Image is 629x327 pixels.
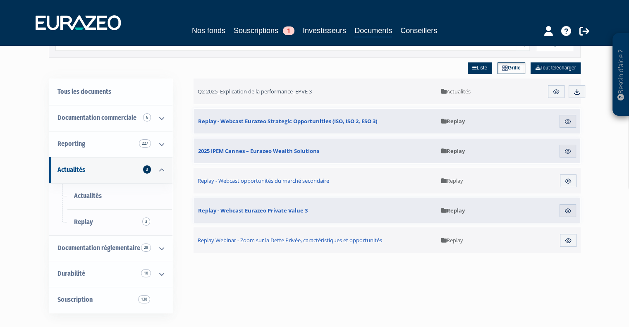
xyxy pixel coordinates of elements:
a: Grille [497,62,525,74]
a: Replay - Webcast opportunités du marché secondaire [194,168,438,193]
span: Replay - Webcast Eurazeo Strategic Opportunities (ISO, ISO 2, ESO 3) [198,117,377,125]
span: Replay [441,117,465,125]
span: Reporting [57,140,85,148]
span: Actualités [441,88,471,95]
span: Q2 2025_Explication de la performance_EPVE 3 [198,88,312,95]
a: Tous les documents [49,79,172,105]
a: Liste [468,62,492,74]
a: Replay - Webcast Eurazeo Private Value 3 [194,198,437,223]
a: 2025 IPEM Cannes – Eurazeo Wealth Solutions [194,138,437,163]
span: Replay [441,177,463,184]
span: Documentation commerciale [57,114,136,122]
img: eye.svg [564,237,572,244]
img: eye.svg [564,207,572,215]
img: eye.svg [552,88,560,95]
a: Documentation règlementaire 28 [49,235,172,261]
span: 227 [139,139,151,148]
span: 2025 IPEM Cannes – Eurazeo Wealth Solutions [198,147,319,155]
a: Documentation commerciale 6 [49,105,172,131]
span: 3 [142,217,150,226]
a: Replay Webinar - Zoom sur la Dette Privée, caractéristiques et opportunités [194,227,438,253]
span: Replay - Webcast opportunités du marché secondaire [198,177,329,184]
a: Conseillers [400,25,437,36]
span: 10 [141,269,151,277]
img: eye.svg [564,177,572,185]
a: Investisseurs [303,25,346,36]
span: Souscription [57,296,93,303]
span: 6 [143,113,151,122]
a: Souscription138 [49,287,172,313]
span: Replay - Webcast Eurazeo Private Value 3 [198,207,308,214]
a: Replay - Webcast Eurazeo Strategic Opportunities (ISO, ISO 2, ESO 3) [194,109,437,134]
img: download.svg [573,88,581,95]
span: Documentation règlementaire [57,244,140,252]
img: grid.svg [502,65,508,71]
span: Replay [441,147,465,155]
img: 1732889491-logotype_eurazeo_blanc_rvb.png [36,15,121,30]
a: Durabilité 10 [49,261,172,287]
span: 1 [283,26,294,35]
a: Q2 2025_Explication de la performance_EPVE 3 [194,79,438,104]
a: Documents [354,25,392,38]
img: eye.svg [564,118,572,125]
a: Actualités [49,183,172,209]
span: Actualités [57,166,85,174]
span: Durabilité [57,270,85,277]
span: 28 [141,243,151,252]
a: Replay3 [49,209,172,235]
span: Replay [441,236,463,244]
a: Tout télécharger [531,62,580,74]
span: Replay Webinar - Zoom sur la Dette Privée, caractéristiques et opportunités [198,236,382,244]
span: Replay [441,207,465,214]
a: Reporting 227 [49,131,172,157]
a: Actualités 3 [49,157,172,183]
a: Nos fonds [192,25,225,36]
span: Actualités [74,192,102,200]
span: Replay [74,218,93,226]
p: Besoin d'aide ? [616,38,626,112]
span: 138 [138,295,150,303]
img: eye.svg [564,148,572,155]
span: 3 [143,165,151,174]
a: Souscriptions1 [234,25,294,36]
